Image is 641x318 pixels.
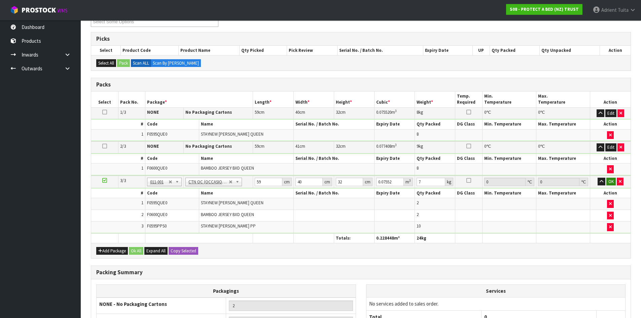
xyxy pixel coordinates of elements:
[91,119,145,129] th: #
[293,141,334,153] td: cm
[145,119,199,129] th: Code
[96,247,128,255] button: Add Package
[253,141,293,153] td: cm
[536,188,590,198] th: Max. Temperature
[57,7,68,14] small: WMS
[120,109,126,115] span: 1/3
[201,223,256,229] span: STAYNEW [PERSON_NAME] PP
[536,119,590,129] th: Max. Temperature
[482,119,536,129] th: Min. Temperature
[253,92,293,107] th: Length
[600,46,631,55] th: Action
[510,6,579,12] strong: S08 - PROTECT A BED (NZ) TRUST
[445,178,453,186] div: kg
[91,46,121,55] th: Select
[337,46,423,55] th: Serial No. / Batch No.
[417,165,419,171] span: 8
[118,92,145,107] th: Pack No.
[147,223,167,229] span: F0595PPS0
[375,154,415,164] th: Expiry Date
[96,59,116,67] button: Select All
[455,154,482,164] th: DG Class
[144,247,168,255] button: Expand All
[336,143,340,149] span: 32
[536,92,590,107] th: Max. Temperature
[366,297,626,310] td: No services added to sales order.
[117,59,130,67] button: Pack
[415,154,455,164] th: Qty Packed
[376,109,391,115] span: 0.075520
[538,143,540,149] span: 0
[129,247,143,255] button: Ok All
[376,235,394,241] span: 0.228448
[590,188,631,198] th: Action
[417,131,419,137] span: 8
[455,92,482,107] th: Temp. Required
[404,178,413,186] div: m
[590,154,631,164] th: Action
[147,143,159,149] strong: NONE
[255,143,259,149] span: 59
[472,46,490,55] th: UP
[579,178,588,186] div: ℃
[417,143,419,149] span: 9
[484,109,486,115] span: 0
[415,92,455,107] th: Weight
[415,107,455,119] td: kg
[618,7,629,13] span: Tuita
[185,143,232,149] strong: No Packaging Cartons
[482,92,536,107] th: Min. Temperature
[482,141,536,153] td: ℃
[141,165,143,171] span: 1
[293,107,334,119] td: cm
[145,92,253,107] th: Package
[417,200,419,206] span: 2
[185,109,232,115] strong: No Packaging Cartons
[91,154,145,164] th: #
[147,165,167,171] span: F0600QUE0
[395,109,397,113] sup: 3
[590,92,631,107] th: Action
[539,46,600,55] th: Qty Unpacked
[199,188,294,198] th: Name
[179,46,240,55] th: Product Name
[96,81,626,88] h3: Packs
[141,223,143,229] span: 3
[147,109,159,115] strong: NONE
[375,92,415,107] th: Cubic
[99,301,167,307] strong: NONE - No Packaging Cartons
[334,92,374,107] th: Height
[415,141,455,153] td: kg
[375,141,415,153] td: m
[293,188,374,198] th: Serial No. / Batch No.
[91,188,145,198] th: #
[334,107,374,119] td: cm
[147,212,167,217] span: F0600QUE0
[201,131,263,137] span: STAYNEW [PERSON_NAME] QUEEN
[375,233,415,243] th: m³
[536,141,590,153] td: ℃
[169,247,198,255] button: Copy Selected
[482,107,536,119] td: ℃
[199,154,294,164] th: Name
[240,46,287,55] th: Qty Picked
[490,46,539,55] th: Qty Packed
[188,178,229,186] span: CTN OC (OCCASIONAL)
[482,188,536,198] th: Min. Temperature
[201,200,263,206] span: STAYNEW [PERSON_NAME] QUEEN
[96,36,626,42] h3: Picks
[590,119,631,129] th: Action
[375,188,415,198] th: Expiry Date
[417,223,421,229] span: 10
[375,107,415,119] td: m
[253,107,293,119] td: cm
[201,212,254,217] span: BAMBOO JERSEY BXD QUEEN
[417,212,419,217] span: 2
[455,119,482,129] th: DG Class
[605,143,616,151] button: Edit
[423,46,473,55] th: Expiry Date
[293,154,374,164] th: Serial No. / Batch No.
[536,154,590,164] th: Max. Temperature
[120,178,126,183] span: 3/3
[415,119,455,129] th: Qty Packed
